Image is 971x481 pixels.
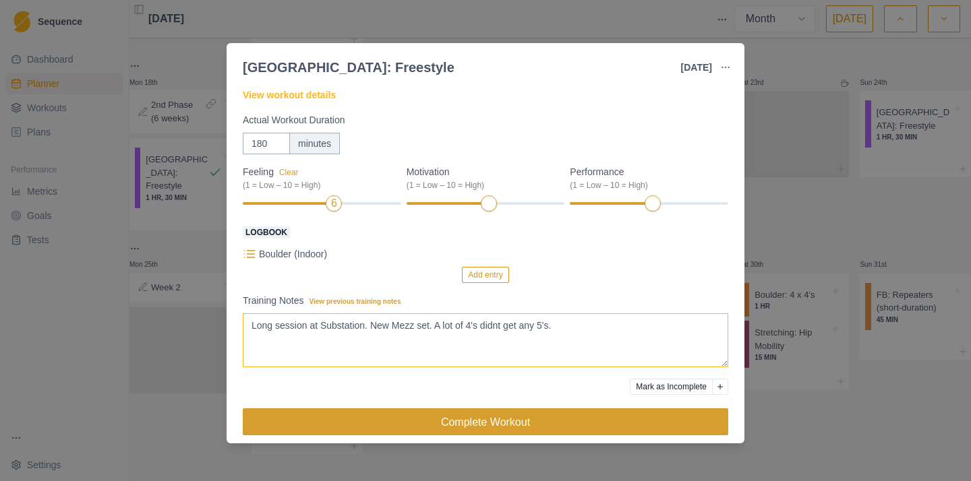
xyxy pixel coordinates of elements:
div: (1 = Low – 10 = High) [570,179,720,191]
a: View workout details [243,88,336,102]
button: Complete Workout [243,408,728,435]
div: [GEOGRAPHIC_DATA]: Freestyle [243,57,454,77]
label: Training Notes [243,294,720,308]
button: Add entry [462,267,508,283]
p: Boulder (Indoor) [259,247,327,261]
span: Logbook [243,226,290,238]
button: Feeling(1 = Low – 10 = High) [279,168,299,177]
label: Motivation [407,165,557,191]
p: [DATE] [681,61,712,75]
button: Add reason [712,379,728,395]
div: (1 = Low – 10 = High) [243,179,393,191]
button: Mark as Incomplete [630,379,713,395]
div: minutes [289,133,340,154]
label: Feeling [243,165,393,191]
div: 6 [331,195,337,212]
label: Performance [570,165,720,191]
div: (1 = Low – 10 = High) [407,179,557,191]
label: Actual Workout Duration [243,113,720,127]
span: View previous training notes [310,298,401,305]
